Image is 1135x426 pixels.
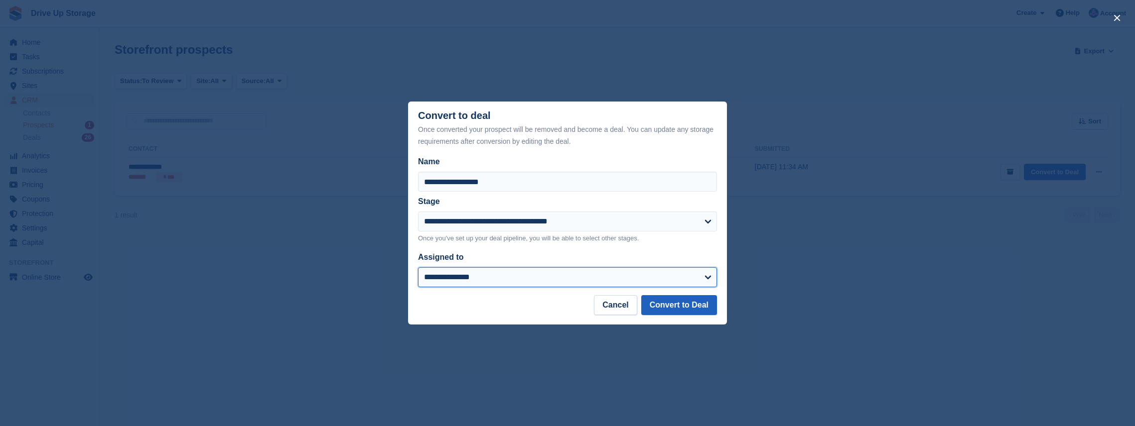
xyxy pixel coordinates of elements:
label: Name [418,156,717,168]
div: Once converted your prospect will be removed and become a deal. You can update any storage requir... [418,123,717,147]
button: Cancel [594,295,637,315]
button: Convert to Deal [641,295,717,315]
label: Assigned to [418,253,464,261]
div: Convert to deal [418,110,717,147]
p: Once you've set up your deal pipeline, you will be able to select other stages. [418,233,717,243]
button: close [1109,10,1125,26]
label: Stage [418,197,440,206]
